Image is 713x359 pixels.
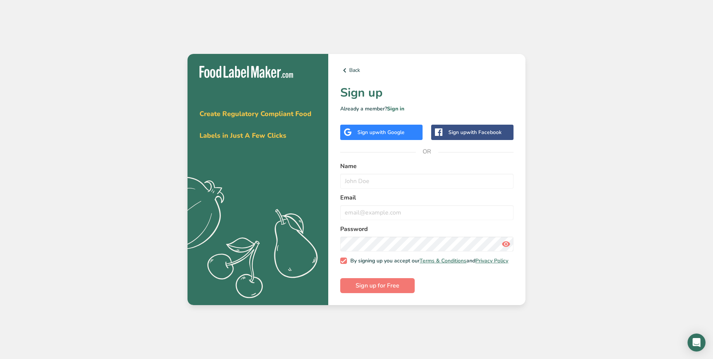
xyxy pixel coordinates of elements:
h1: Sign up [340,84,514,102]
input: email@example.com [340,205,514,220]
img: Food Label Maker [199,66,293,78]
input: John Doe [340,174,514,189]
p: Already a member? [340,105,514,113]
label: Email [340,193,514,202]
div: Open Intercom Messenger [688,334,706,352]
span: with Facebook [466,129,502,136]
span: with Google [375,129,405,136]
button: Sign up for Free [340,278,415,293]
span: Sign up for Free [356,281,399,290]
span: By signing up you accept our and [347,258,509,264]
a: Sign in [387,105,404,112]
div: Sign up [448,128,502,136]
span: Create Regulatory Compliant Food Labels in Just A Few Clicks [199,109,311,140]
span: OR [416,140,438,163]
a: Terms & Conditions [420,257,466,264]
a: Back [340,66,514,75]
a: Privacy Policy [475,257,508,264]
div: Sign up [357,128,405,136]
label: Name [340,162,514,171]
label: Password [340,225,514,234]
